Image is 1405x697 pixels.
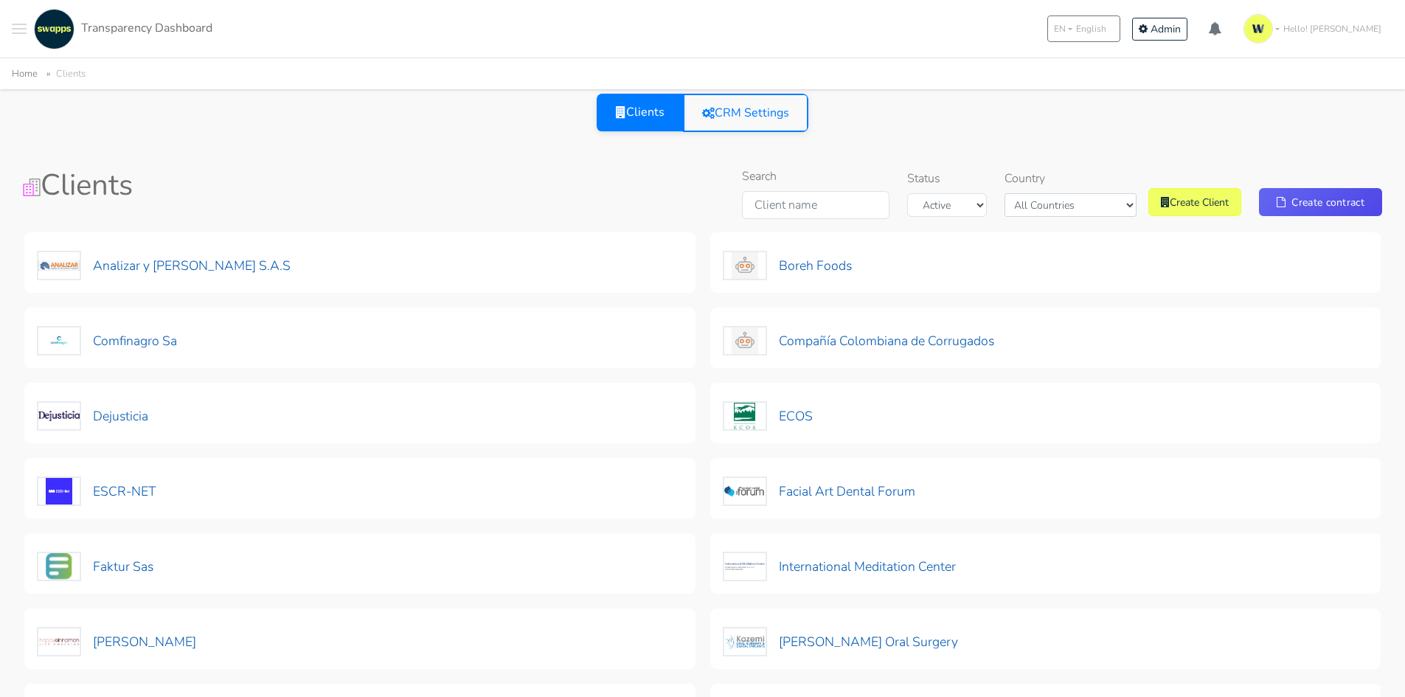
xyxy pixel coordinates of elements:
button: Comfinagro Sa [36,325,178,356]
a: Create Client [1148,188,1241,216]
img: isotipo-3-3e143c57.png [1243,14,1273,44]
img: Boreh Foods [723,251,767,280]
a: Create contract [1259,188,1382,216]
span: English [1076,22,1106,35]
button: ENEnglish [1047,15,1120,42]
span: Hello! [PERSON_NAME] [1283,22,1381,35]
button: ESCR-NET [36,476,156,507]
label: Country [1005,170,1045,187]
img: ECOS [723,401,767,431]
a: Home [12,67,38,80]
a: Transparency Dashboard [30,9,212,49]
div: View selector [597,94,808,132]
a: Admin [1132,18,1187,41]
img: Facial Art Dental Forum [723,476,767,506]
img: Compañía Colombiana de Corrugados [723,326,767,356]
img: Kathy Jalali [37,627,81,656]
button: Boreh Foods [722,250,853,281]
img: Dejusticia [37,401,81,431]
button: Facial Art Dental Forum [722,476,916,507]
input: Client name [742,191,889,219]
img: swapps-linkedin-v2.jpg [34,9,74,49]
a: Clients [597,93,684,131]
button: Analizar y [PERSON_NAME] S.A.S [36,250,291,281]
span: Admin [1151,22,1181,36]
button: [PERSON_NAME] Oral Surgery [722,626,959,657]
img: International Meditation Center [723,552,767,581]
a: Hello! [PERSON_NAME] [1238,8,1393,49]
label: Search [742,167,777,185]
button: Faktur Sas [36,551,154,582]
button: [PERSON_NAME] [36,626,197,657]
img: Kazemi Oral Surgery [723,627,767,656]
label: Status [907,170,940,187]
h1: Clients [23,167,461,203]
li: Clients [41,66,86,83]
img: Faktur Sas [37,552,81,581]
button: International Meditation Center [722,551,957,582]
span: Transparency Dashboard [81,20,212,36]
img: Comfinagro Sa [37,326,81,356]
button: Compañía Colombiana de Corrugados [722,325,995,356]
img: Clients Icon [23,178,41,196]
img: ESCR-NET [37,476,81,506]
button: ECOS [722,400,813,431]
img: Analizar y Lombana S.A.S [37,251,81,280]
button: Dejusticia [36,400,149,431]
a: CRM Settings [683,94,808,132]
